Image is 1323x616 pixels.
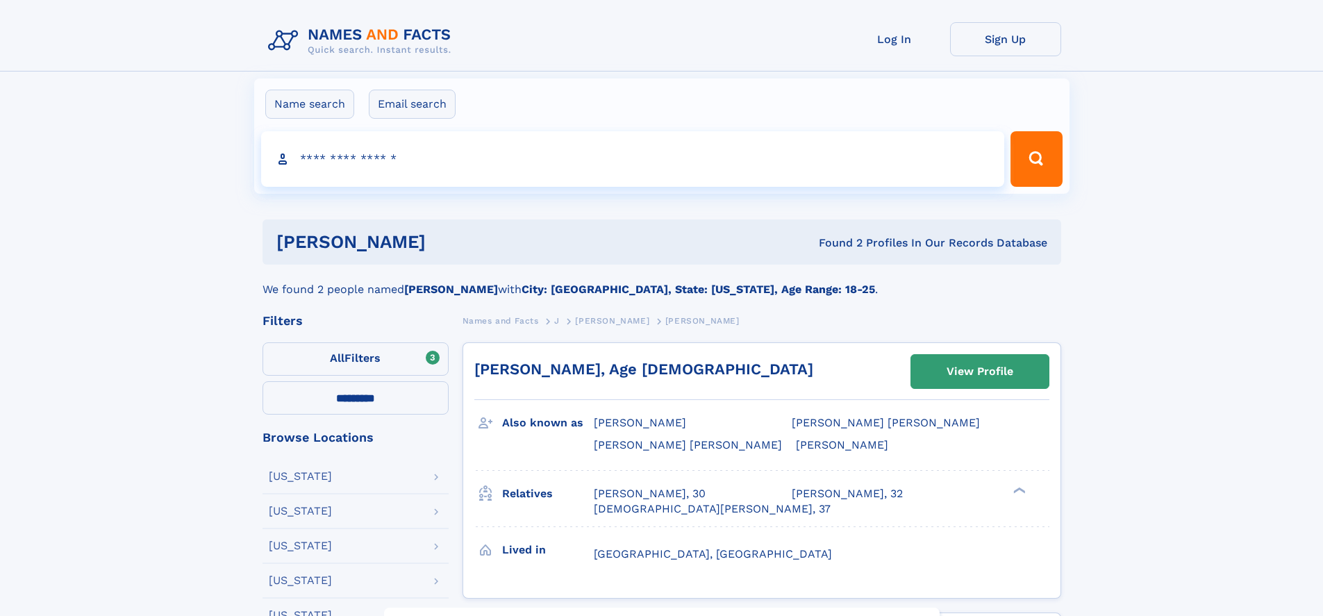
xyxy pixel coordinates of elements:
[263,431,449,444] div: Browse Locations
[792,486,903,501] a: [PERSON_NAME], 32
[622,235,1047,251] div: Found 2 Profiles In Our Records Database
[1010,131,1062,187] button: Search Button
[911,355,1049,388] a: View Profile
[269,471,332,482] div: [US_STATE]
[502,411,594,435] h3: Also known as
[265,90,354,119] label: Name search
[575,312,649,329] a: [PERSON_NAME]
[263,22,463,60] img: Logo Names and Facts
[522,283,875,296] b: City: [GEOGRAPHIC_DATA], State: [US_STATE], Age Range: 18-25
[330,351,344,365] span: All
[594,486,706,501] a: [PERSON_NAME], 30
[950,22,1061,56] a: Sign Up
[474,360,813,378] a: [PERSON_NAME], Age [DEMOGRAPHIC_DATA]
[263,265,1061,298] div: We found 2 people named with .
[269,540,332,551] div: [US_STATE]
[502,538,594,562] h3: Lived in
[796,438,888,451] span: [PERSON_NAME]
[594,416,686,429] span: [PERSON_NAME]
[269,575,332,586] div: [US_STATE]
[263,342,449,376] label: Filters
[404,283,498,296] b: [PERSON_NAME]
[665,316,740,326] span: [PERSON_NAME]
[594,547,832,560] span: [GEOGRAPHIC_DATA], [GEOGRAPHIC_DATA]
[369,90,456,119] label: Email search
[947,356,1013,388] div: View Profile
[575,316,649,326] span: [PERSON_NAME]
[261,131,1005,187] input: search input
[554,316,560,326] span: J
[276,233,622,251] h1: [PERSON_NAME]
[839,22,950,56] a: Log In
[263,315,449,327] div: Filters
[269,506,332,517] div: [US_STATE]
[463,312,539,329] a: Names and Facts
[594,438,782,451] span: [PERSON_NAME] [PERSON_NAME]
[1010,485,1026,494] div: ❯
[554,312,560,329] a: J
[594,501,831,517] a: [DEMOGRAPHIC_DATA][PERSON_NAME], 37
[502,482,594,506] h3: Relatives
[792,416,980,429] span: [PERSON_NAME] [PERSON_NAME]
